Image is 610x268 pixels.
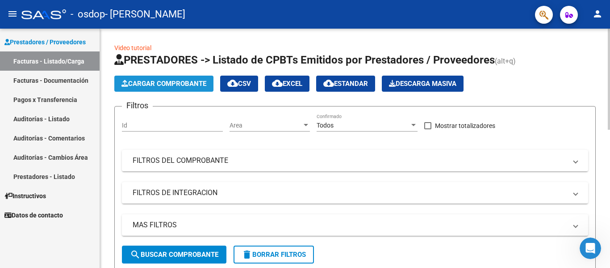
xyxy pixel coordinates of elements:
mat-panel-title: FILTROS DEL COMPROBANTE [133,156,567,166]
app-download-masive: Descarga masiva de comprobantes (adjuntos) [382,76,464,92]
span: - [PERSON_NAME] [105,4,185,24]
span: CSV [227,80,251,88]
span: Cargar Comprobante [121,80,206,88]
mat-icon: cloud_download [227,78,238,89]
span: Estandar [323,80,368,88]
span: Todos [317,122,334,129]
h3: Filtros [122,99,153,112]
span: Datos de contacto [4,210,63,220]
iframe: Intercom live chat [580,238,601,259]
button: EXCEL [265,76,309,92]
mat-icon: delete [242,249,252,260]
mat-expansion-panel-header: FILTROS DEL COMPROBANTE [122,150,588,171]
button: CSV [220,76,258,92]
button: Cargar Comprobante [114,76,213,92]
button: Buscar Comprobante [122,246,226,264]
button: Estandar [316,76,375,92]
span: Borrar Filtros [242,251,306,259]
button: Borrar Filtros [234,246,314,264]
mat-panel-title: MAS FILTROS [133,220,567,230]
span: Prestadores / Proveedores [4,37,86,47]
mat-icon: cloud_download [272,78,283,89]
span: Area [230,122,302,129]
span: PRESTADORES -> Listado de CPBTs Emitidos por Prestadores / Proveedores [114,54,495,66]
span: Descarga Masiva [389,80,456,88]
a: Video tutorial [114,44,151,51]
span: Buscar Comprobante [130,251,218,259]
mat-expansion-panel-header: FILTROS DE INTEGRACION [122,182,588,204]
span: Instructivos [4,191,46,201]
span: (alt+q) [495,57,516,65]
mat-panel-title: FILTROS DE INTEGRACION [133,188,567,198]
mat-icon: menu [7,9,18,19]
mat-icon: person [592,9,603,19]
mat-expansion-panel-header: MAS FILTROS [122,214,588,236]
button: Descarga Masiva [382,76,464,92]
span: EXCEL [272,80,302,88]
mat-icon: search [130,249,141,260]
span: Mostrar totalizadores [435,120,495,131]
span: - osdop [71,4,105,24]
mat-icon: cloud_download [323,78,334,89]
